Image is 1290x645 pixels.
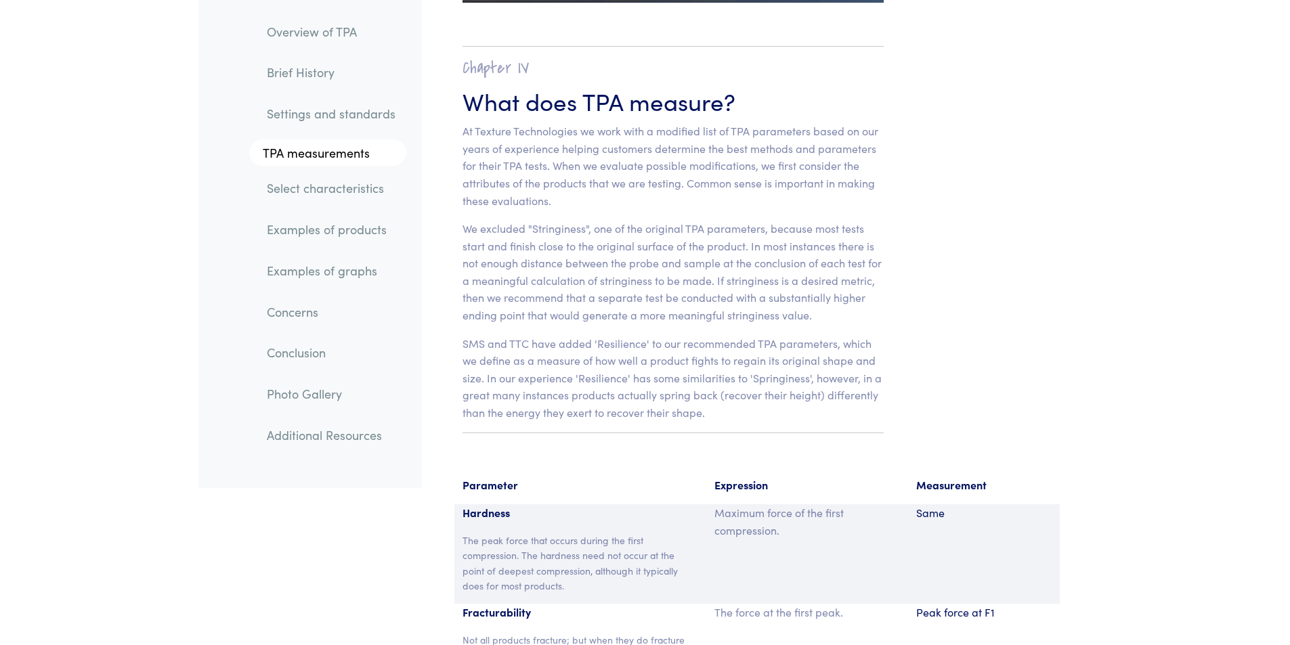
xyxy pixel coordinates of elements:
h3: What does TPA measure? [463,84,884,117]
a: Brief History [256,58,406,89]
a: Select characteristics [256,173,406,204]
a: Photo Gallery [256,378,406,409]
p: We excluded "Stringiness", one of the original TPA parameters, because most tests start and finis... [463,220,884,324]
p: Parameter [463,476,699,494]
a: Examples of products [256,215,406,246]
p: The peak force that occurs during the first compression. The hardness need not occur at the point... [463,533,699,594]
p: SMS and TTC have added 'Resilience' to our recommended TPA parameters, which we define as a measu... [463,335,884,422]
p: Measurement [916,476,1052,494]
p: At Texture Technologies we work with a modified list of TPA parameters based on our years of expe... [463,123,884,209]
p: The force at the first peak. [714,604,900,621]
p: Same [916,504,1052,522]
a: Additional Resources [256,420,406,451]
a: Settings and standards [256,98,406,129]
p: Fracturability [463,604,699,621]
p: Hardness [463,504,699,522]
p: Maximum force of the first compression. [714,504,900,539]
a: Concerns [256,296,406,328]
a: TPA measurements [249,139,406,166]
a: Conclusion [256,338,406,369]
a: Overview of TPA [256,16,406,47]
p: Expression [714,476,900,494]
p: Peak force at F1 [916,604,1052,621]
h2: Chapter IV [463,58,884,79]
a: Examples of graphs [256,255,406,286]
